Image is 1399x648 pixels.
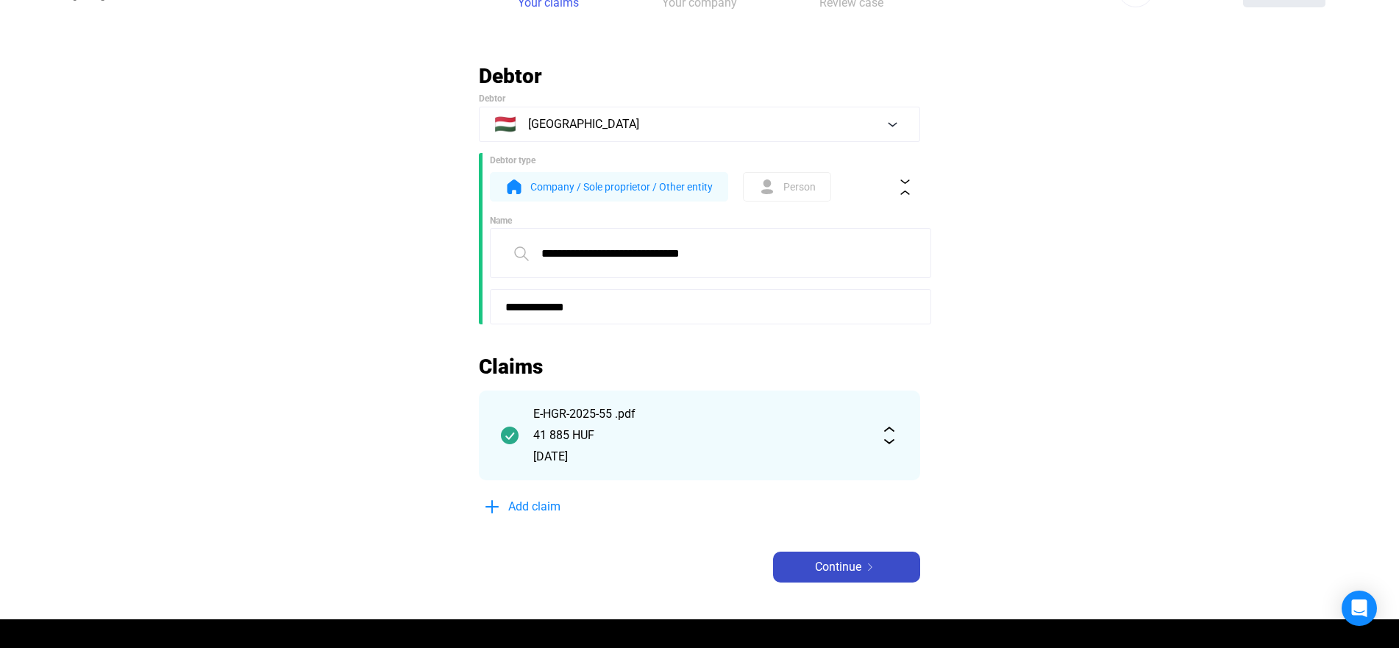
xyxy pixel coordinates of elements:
span: Debtor [479,93,505,104]
div: 41 885 HUF [533,427,866,444]
img: checkmark-darker-green-circle [501,427,519,444]
span: Person [783,178,816,196]
button: form-orgCompany / Sole proprietor / Other entity [490,172,728,202]
img: collapse [897,179,913,195]
div: Name [490,213,920,228]
button: form-indPerson [743,172,831,202]
span: Company / Sole proprietor / Other entity [530,178,713,196]
button: plus-blueAdd claim [479,491,699,522]
img: plus-blue [483,498,501,516]
span: Add claim [508,498,560,516]
div: Debtor type [490,153,920,168]
img: expand [880,427,898,444]
span: 🇭🇺 [494,115,516,133]
img: form-ind [758,178,776,196]
button: 🇭🇺[GEOGRAPHIC_DATA] [479,107,920,142]
button: Continuearrow-right-white [773,552,920,583]
h2: Debtor [479,63,920,89]
h2: Claims [479,354,920,380]
img: arrow-right-white [861,563,879,571]
div: Open Intercom Messenger [1342,591,1377,626]
span: Continue [815,558,861,576]
button: collapse [889,171,920,202]
div: [DATE] [533,448,866,466]
img: form-org [505,178,523,196]
span: [GEOGRAPHIC_DATA] [528,115,639,133]
div: E-HGR-2025-55 .pdf [533,405,866,423]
